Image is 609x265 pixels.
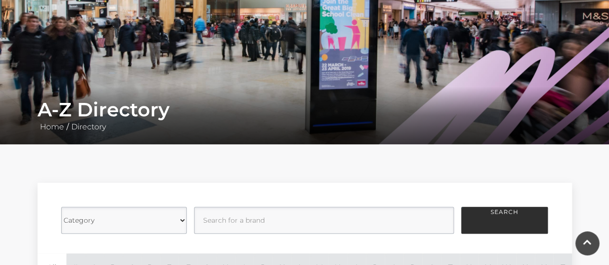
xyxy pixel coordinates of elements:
input: Search for a brand [194,207,454,234]
a: Home [38,122,66,131]
button: Search [461,207,548,234]
a: Directory [69,122,108,131]
h1: A-Z Directory [38,98,572,121]
div: / [30,98,579,133]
